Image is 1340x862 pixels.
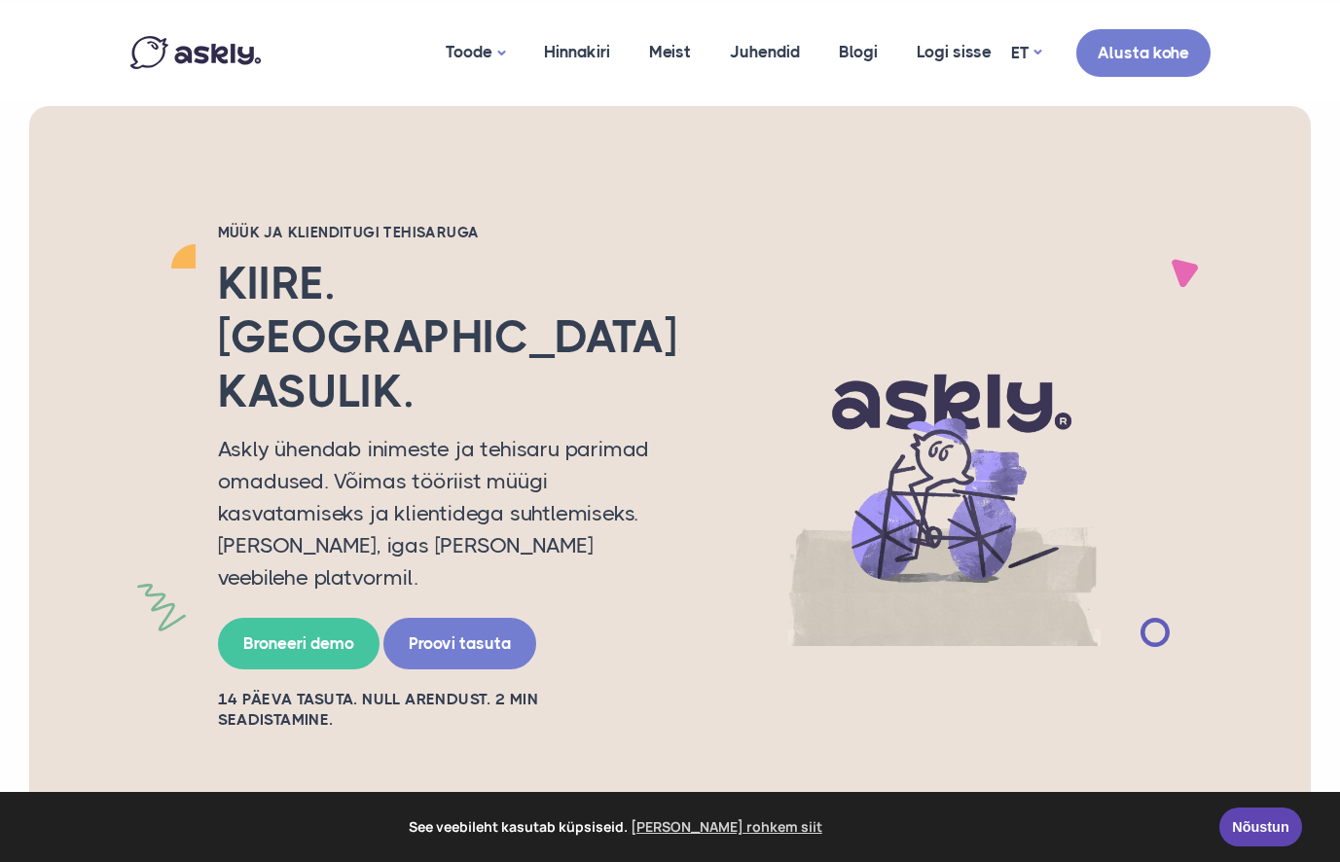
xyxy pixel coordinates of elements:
a: Hinnakiri [525,5,630,99]
a: Meist [630,5,710,99]
h2: Kiire. [GEOGRAPHIC_DATA]. Kasulik. [218,257,651,418]
a: Toode [426,5,525,101]
span: See veebileht kasutab küpsiseid. [28,812,1206,842]
h2: 14 PÄEVA TASUTA. NULL ARENDUST. 2 MIN SEADISTAMINE. [218,689,651,731]
p: Askly ühendab inimeste ja tehisaru parimad omadused. Võimas tööriist müügi kasvatamiseks ja klien... [218,433,651,593]
img: Askly [130,36,261,69]
a: Broneeri demo [218,618,380,669]
a: Blogi [819,5,897,99]
a: Proovi tasuta [383,618,536,669]
h2: Müük ja klienditugi tehisaruga [218,223,651,242]
img: AI multilingual chat [680,317,1206,646]
a: Nõustun [1219,808,1302,846]
a: Alusta kohe [1076,29,1211,77]
a: learn more about cookies [628,812,825,842]
a: ET [1011,39,1041,67]
a: Juhendid [710,5,819,99]
a: Logi sisse [897,5,1011,99]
